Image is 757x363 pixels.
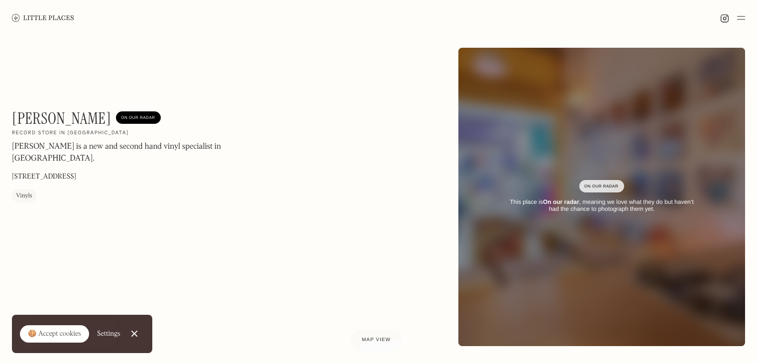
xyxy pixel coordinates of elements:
[350,329,403,351] a: Map view
[124,324,144,344] a: Close Cookie Popup
[504,198,699,213] div: This place is , meaning we love what they do but haven’t had the chance to photograph them yet.
[584,181,619,191] div: On Our Radar
[20,325,89,343] a: 🍪 Accept cookies
[12,172,76,182] p: [STREET_ADDRESS]
[362,337,391,343] span: Map view
[12,130,129,137] h2: Record store in [GEOGRAPHIC_DATA]
[12,141,281,165] p: [PERSON_NAME] is a new and second hand vinyl specialist in [GEOGRAPHIC_DATA].
[543,198,579,205] strong: On our radar
[97,323,120,345] a: Settings
[97,330,120,337] div: Settings
[28,329,81,339] div: 🍪 Accept cookies
[121,113,156,123] div: On Our Radar
[16,191,32,201] div: Vinyls
[12,109,111,128] h1: [PERSON_NAME]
